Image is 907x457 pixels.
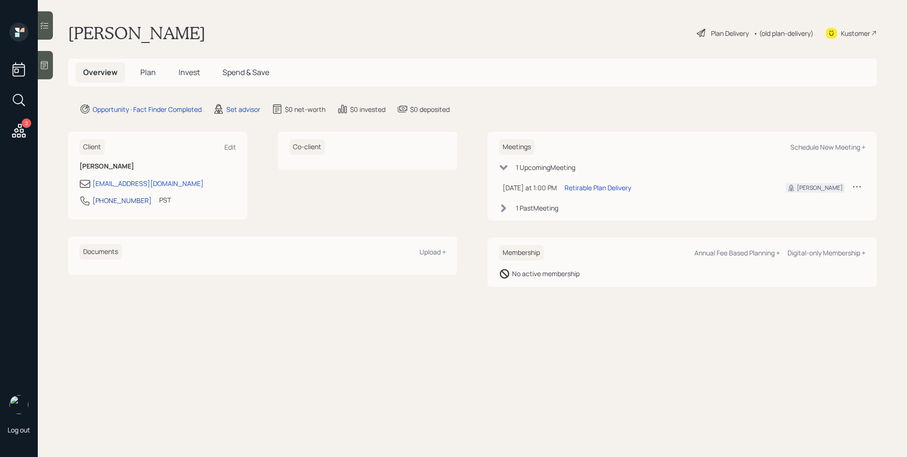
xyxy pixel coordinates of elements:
div: $0 net-worth [285,104,325,114]
div: Opportunity · Fact Finder Completed [93,104,202,114]
div: PST [159,195,171,205]
h1: [PERSON_NAME] [68,23,205,43]
div: $0 invested [350,104,385,114]
h6: Co-client [289,139,325,155]
img: james-distasi-headshot.png [9,395,28,414]
div: [DATE] at 1:00 PM [503,183,557,193]
span: Overview [83,67,118,77]
div: Log out [8,425,30,434]
div: Retirable Plan Delivery [565,183,631,193]
span: Spend & Save [222,67,269,77]
div: • (old plan-delivery) [753,28,813,38]
h6: Documents [79,244,122,260]
span: Invest [179,67,200,77]
div: [PHONE_NUMBER] [93,195,152,205]
div: [PERSON_NAME] [797,184,843,192]
div: No active membership [512,269,580,279]
div: Digital-only Membership + [787,248,865,257]
h6: [PERSON_NAME] [79,162,236,170]
div: Edit [224,143,236,152]
div: 1 Upcoming Meeting [516,162,575,172]
div: Annual Fee Based Planning + [694,248,780,257]
span: Plan [140,67,156,77]
h6: Client [79,139,105,155]
div: Upload + [419,247,446,256]
div: Set advisor [226,104,260,114]
div: Plan Delivery [711,28,749,38]
h6: Meetings [499,139,535,155]
div: [EMAIL_ADDRESS][DOMAIN_NAME] [93,178,204,188]
div: 2 [22,118,31,128]
div: Kustomer [841,28,870,38]
div: 1 Past Meeting [516,203,558,213]
div: $0 deposited [410,104,450,114]
h6: Membership [499,245,544,261]
div: Schedule New Meeting + [790,143,865,152]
